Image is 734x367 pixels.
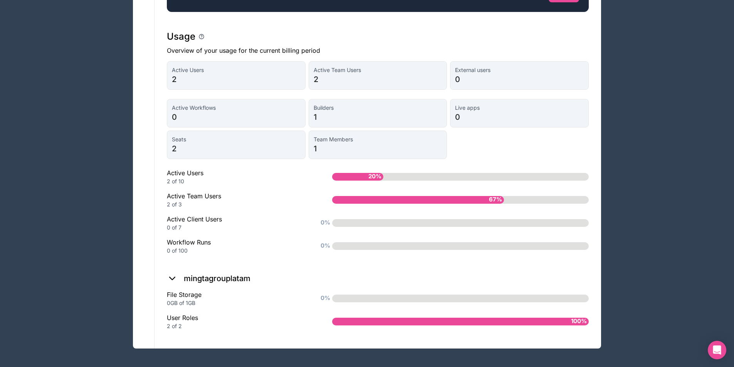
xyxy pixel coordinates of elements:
[167,313,307,330] div: User Roles
[167,290,307,307] div: File Storage
[455,104,584,112] span: Live apps
[167,178,307,185] div: 2 of 10
[708,341,726,359] div: Open Intercom Messenger
[314,66,442,74] span: Active Team Users
[569,315,589,328] span: 100%
[172,143,301,154] span: 2
[455,74,584,85] span: 0
[172,112,301,122] span: 0
[167,247,307,255] div: 0 of 100
[314,143,442,154] span: 1
[167,191,307,208] div: Active Team Users
[314,136,442,143] span: Team Members
[172,136,301,143] span: Seats
[167,30,195,43] h1: Usage
[167,238,307,255] div: Workflow Runs
[314,104,442,112] span: Builders
[314,74,442,85] span: 2
[167,299,307,307] div: 0GB of 1GB
[319,240,332,252] span: 0%
[167,215,307,231] div: Active Client Users
[455,66,584,74] span: External users
[455,112,584,122] span: 0
[167,322,307,330] div: 2 of 2
[314,112,442,122] span: 1
[167,168,307,185] div: Active Users
[167,201,307,208] div: 2 of 3
[172,74,301,85] span: 2
[167,224,307,231] div: 0 of 7
[319,216,332,229] span: 0%
[172,66,301,74] span: Active Users
[172,104,301,112] span: Active Workflows
[366,170,383,183] span: 20%
[167,46,589,55] p: Overview of your usage for the current billing period
[319,292,332,305] span: 0%
[184,273,250,284] h2: mingtagrouplatam
[487,193,504,206] span: 67%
